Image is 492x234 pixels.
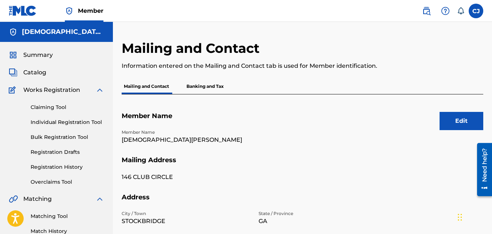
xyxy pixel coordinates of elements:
[31,163,104,171] a: Registration History
[9,5,37,16] img: MLC Logo
[469,4,483,18] div: User Menu
[9,86,18,94] img: Works Registration
[259,210,387,217] p: State / Province
[122,62,400,70] p: Information entered on the Mailing and Contact tab is used for Member identification.
[9,68,46,77] a: CatalogCatalog
[122,79,171,94] p: Mailing and Contact
[122,173,250,182] p: 146 CLUB CIRCLE
[422,7,431,15] img: search
[184,79,226,94] p: Banking and Tax
[31,104,104,111] a: Claiming Tool
[122,40,263,56] h2: Mailing and Contact
[122,112,483,129] h5: Member Name
[22,28,104,36] h5: Christian Jackson
[122,136,250,144] p: [DEMOGRAPHIC_DATA][PERSON_NAME]
[9,51,17,59] img: Summary
[78,7,103,15] span: Member
[31,118,104,126] a: Individual Registration Tool
[259,217,387,226] p: GA
[31,148,104,156] a: Registration Drafts
[23,51,53,59] span: Summary
[456,199,492,234] iframe: Chat Widget
[23,68,46,77] span: Catalog
[9,28,17,36] img: Accounts
[65,7,74,15] img: Top Rightsholder
[31,178,104,186] a: Overclaims Tool
[440,112,483,130] button: Edit
[9,195,18,203] img: Matching
[23,86,80,94] span: Works Registration
[457,7,464,15] div: Notifications
[31,133,104,141] a: Bulk Registration Tool
[95,86,104,94] img: expand
[122,193,483,210] h5: Address
[441,7,450,15] img: help
[95,195,104,203] img: expand
[23,195,52,203] span: Matching
[472,140,492,199] iframe: Resource Center
[419,4,434,18] a: Public Search
[31,212,104,220] a: Matching Tool
[122,217,250,226] p: STOCKBRIDGE
[122,210,250,217] p: City / Town
[438,4,453,18] div: Help
[9,68,17,77] img: Catalog
[9,51,53,59] a: SummarySummary
[122,156,483,173] h5: Mailing Address
[122,129,250,136] p: Member Name
[458,206,462,228] div: Drag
